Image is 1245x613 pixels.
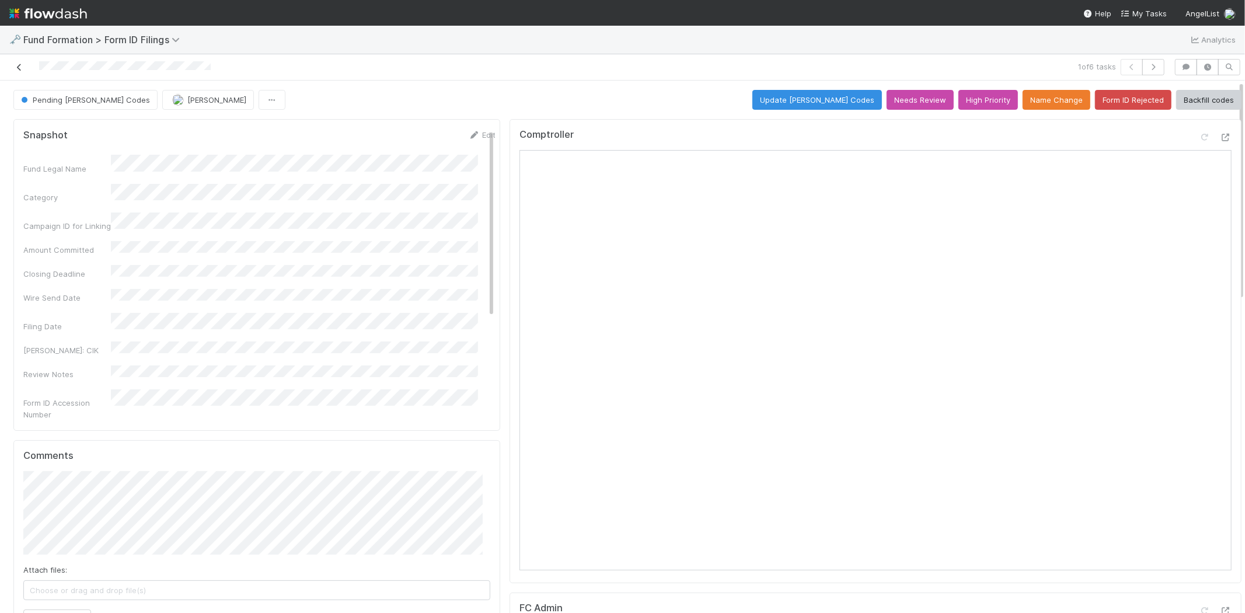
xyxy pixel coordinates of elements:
h5: Comptroller [519,129,574,141]
span: Pending [PERSON_NAME] Codes [19,95,150,105]
div: Closing Deadline [23,268,111,280]
a: Analytics [1190,33,1236,47]
img: avatar_99e80e95-8f0d-4917-ae3c-b5dad577a2b5.png [172,94,184,106]
span: AngelList [1185,9,1219,18]
div: Wire Send Date [23,292,111,304]
div: Help [1083,8,1111,19]
span: 🗝️ [9,34,21,44]
h5: Snapshot [23,130,68,141]
h5: Comments [23,450,490,462]
img: avatar_99e80e95-8f0d-4917-ae3c-b5dad577a2b5.png [1224,8,1236,20]
button: Form ID Rejected [1095,90,1171,110]
a: My Tasks [1121,8,1167,19]
div: Category [23,191,111,203]
button: Update [PERSON_NAME] Codes [752,90,882,110]
div: Fund Legal Name [23,163,111,175]
div: Form ID Accession Number [23,397,111,420]
button: High Priority [958,90,1018,110]
div: [PERSON_NAME]: CIK [23,344,111,356]
button: [PERSON_NAME] [162,90,254,110]
button: Name Change [1023,90,1090,110]
span: [PERSON_NAME] [187,95,246,105]
div: Amount Committed [23,244,111,256]
img: logo-inverted-e16ddd16eac7371096b0.svg [9,4,87,23]
label: Attach files: [23,564,67,576]
div: Filing Date [23,321,111,332]
div: Campaign ID for Linking [23,220,111,232]
span: Fund Formation > Form ID Filings [23,34,186,46]
button: Needs Review [887,90,954,110]
button: Pending [PERSON_NAME] Codes [13,90,158,110]
div: Review Notes [23,368,111,380]
span: My Tasks [1121,9,1167,18]
button: Backfill codes [1176,90,1241,110]
span: 1 of 6 tasks [1078,61,1116,72]
span: Choose or drag and drop file(s) [24,581,490,600]
a: Edit [468,130,496,140]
